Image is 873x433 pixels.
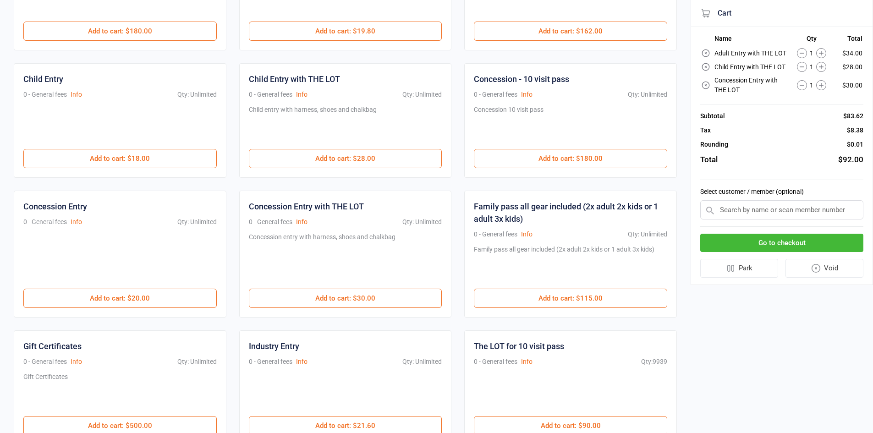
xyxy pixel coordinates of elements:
td: $30.00 [835,74,862,96]
div: Child entry with harness, shoes and chalkbag [249,105,377,140]
div: $92.00 [838,154,863,166]
div: 1 [788,62,835,72]
label: Select customer / member (optional) [700,187,863,197]
div: 0 - General fees [249,357,292,367]
button: Info [296,90,307,99]
div: Gift Certificates [23,372,68,407]
div: Qty: 9939 [641,357,667,367]
div: Family pass all gear included (2x adult 2x kids or 1 adult 3x kids) [474,245,654,280]
div: Subtotal [700,111,725,121]
div: 1 [788,48,835,58]
button: Add to cart: $30.00 [249,289,442,308]
div: 0 - General fees [474,230,517,239]
div: Child Entry with THE LOT [249,73,340,85]
div: Concession 10 visit pass [474,105,544,140]
div: Tax [700,126,711,135]
button: Info [71,90,82,99]
th: Total [835,35,862,46]
div: 0 - General fees [474,90,517,99]
button: Void [785,259,864,278]
button: Add to cart: $18.00 [23,149,217,168]
th: Name [714,35,788,46]
button: Add to cart: $28.00 [249,149,442,168]
td: Adult Entry with THE LOT [714,47,788,60]
th: Qty [788,35,835,46]
div: Concession Entry [23,200,87,213]
td: $34.00 [835,47,862,60]
button: Add to cart: $19.80 [249,22,442,41]
button: Add to cart: $20.00 [23,289,217,308]
td: Child Entry with THE LOT [714,60,788,73]
button: Add to cart: $180.00 [474,149,667,168]
div: Qty: Unlimited [177,90,217,99]
div: Concession Entry with THE LOT [249,200,364,213]
button: Info [71,357,82,367]
div: 0 - General fees [249,90,292,99]
div: 1 [788,80,835,90]
div: Gift Certificates [23,340,82,352]
button: Add to cart: $115.00 [474,289,667,308]
div: Concession entry with harness, shoes and chalkbag [249,232,395,280]
input: Search by name or scan member number [700,200,863,219]
button: Info [71,217,82,227]
div: Qty: Unlimited [177,357,217,367]
div: Concession - 10 visit pass [474,73,569,85]
button: Info [521,90,533,99]
div: Child Entry [23,73,63,85]
button: Add to cart: $162.00 [474,22,667,41]
div: Family pass all gear included (2x adult 2x kids or 1 adult 3x kids) [474,200,667,225]
button: Add to cart: $180.00 [23,22,217,41]
div: The LOT for 10 visit pass [474,340,564,352]
button: Info [296,357,307,367]
div: Industry Entry [249,340,299,352]
button: Info [521,357,533,367]
div: Rounding [700,140,728,149]
div: $83.62 [843,111,863,121]
button: Info [296,217,307,227]
div: 0 - General fees [249,217,292,227]
td: $28.00 [835,60,862,73]
div: Qty: Unlimited [628,90,667,99]
div: Qty: Unlimited [402,90,442,99]
div: Qty: Unlimited [402,357,442,367]
div: $8.38 [847,126,863,135]
div: Qty: Unlimited [628,230,667,239]
div: Qty: Unlimited [402,217,442,227]
button: Info [521,230,533,239]
div: Qty: Unlimited [177,217,217,227]
div: $0.01 [847,140,863,149]
div: Total [700,154,718,166]
button: Go to checkout [700,234,863,252]
div: 0 - General fees [23,90,67,99]
div: 0 - General fees [23,217,67,227]
td: Concession Entry with THE LOT [714,74,788,96]
div: 0 - General fees [474,357,517,367]
div: 0 - General fees [23,357,67,367]
button: Park [700,259,778,278]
